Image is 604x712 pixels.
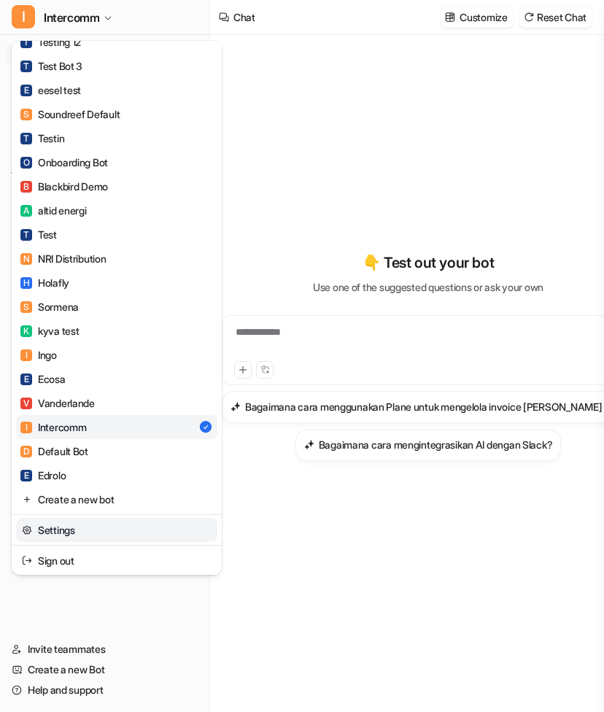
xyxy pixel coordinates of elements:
[20,133,32,144] span: T
[20,398,32,409] span: V
[20,470,32,481] span: E
[20,301,32,313] span: S
[12,41,222,575] div: IIntercomm
[22,492,32,507] img: reset
[20,277,32,289] span: H
[20,205,32,217] span: A
[20,157,32,169] span: O
[20,371,66,387] div: Ecosa
[20,374,32,385] span: E
[20,61,32,72] span: T
[20,107,120,122] div: Soundreef Default
[20,323,79,338] div: kyva test
[20,299,79,314] div: Sormena
[20,131,64,146] div: Testin
[20,275,69,290] div: Holafly
[20,179,108,194] div: Blackbird Demo
[16,487,217,511] a: Create a new bot
[20,419,86,435] div: Intercomm
[20,109,32,120] span: S
[44,7,99,28] span: Intercomm
[20,444,88,459] div: Default Bot
[20,203,87,218] div: altid energi
[16,518,217,542] a: Settings
[20,422,32,433] span: I
[20,227,57,242] div: Test
[20,325,32,337] span: K
[20,82,81,98] div: eesel test
[20,468,66,483] div: Edrolo
[20,155,108,170] div: Onboarding Bot
[20,251,107,266] div: NRI Distribution
[20,34,81,50] div: Testing 12
[20,36,32,48] span: T
[20,446,32,457] span: D
[16,549,217,573] a: Sign out
[12,5,35,28] span: I
[20,349,32,361] span: I
[22,522,32,538] img: reset
[20,229,32,241] span: T
[20,85,32,96] span: E
[20,58,82,74] div: Test Bot 3
[20,347,57,363] div: Ingo
[20,253,32,265] span: N
[20,181,32,193] span: B
[20,395,95,411] div: Vanderlande
[22,553,32,568] img: reset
